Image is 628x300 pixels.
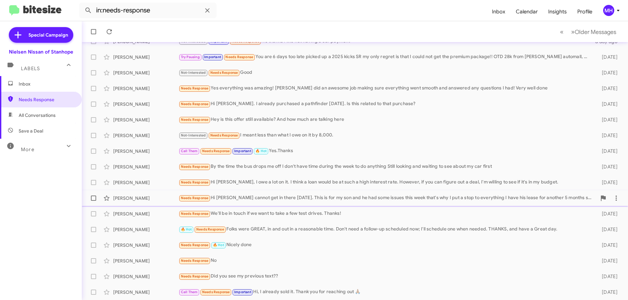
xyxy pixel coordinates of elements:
[181,133,206,137] span: Not-Interested
[511,2,543,21] a: Calendar
[567,25,620,39] button: Next
[179,132,591,139] div: I meant less than what I owe on it by 8,000.
[181,86,209,90] span: Needs Response
[204,55,221,59] span: Important
[179,69,591,76] div: Good
[113,54,179,60] div: [PERSON_NAME]
[181,274,209,278] span: Needs Response
[591,117,623,123] div: [DATE]
[210,133,238,137] span: Needs Response
[79,3,217,18] input: Search
[19,128,43,134] span: Save a Deal
[179,210,591,217] div: We'll be in touch if we want to take a few test drives. Thanks!
[213,243,224,247] span: 🔥 Hot
[234,149,251,153] span: Important
[19,96,74,103] span: Needs Response
[113,132,179,139] div: [PERSON_NAME]
[179,163,591,170] div: By the time the bus drops me off I don't have time during the week to do anything Still looking a...
[179,85,591,92] div: Yes everything was amazing! [PERSON_NAME] did an awesome job making sure everything went smooth a...
[591,164,623,170] div: [DATE]
[113,70,179,76] div: [PERSON_NAME]
[591,85,623,92] div: [DATE]
[19,112,56,118] span: All Conversations
[181,180,209,184] span: Needs Response
[113,195,179,201] div: [PERSON_NAME]
[234,290,251,294] span: Important
[28,32,68,38] span: Special Campaign
[181,212,209,216] span: Needs Response
[179,179,591,186] div: Hi [PERSON_NAME], I owe a lot on it. I think a loan would be at such a high interest rate. Howeve...
[113,273,179,280] div: [PERSON_NAME]
[575,28,616,36] span: Older Messages
[202,149,230,153] span: Needs Response
[181,55,200,59] span: Try Pausing
[179,100,591,108] div: Hi [PERSON_NAME]. I already purchased a pathfinder [DATE]. Is this related to that purchase?
[560,28,564,36] span: «
[181,149,198,153] span: Call Them
[591,242,623,248] div: [DATE]
[556,25,620,39] nav: Page navigation example
[210,71,238,75] span: Needs Response
[556,25,567,39] button: Previous
[255,149,267,153] span: 🔥 Hot
[543,2,572,21] a: Insights
[591,148,623,154] div: [DATE]
[603,5,614,16] div: MH
[572,2,598,21] a: Profile
[181,259,209,263] span: Needs Response
[202,290,230,294] span: Needs Response
[113,258,179,264] div: [PERSON_NAME]
[179,241,591,249] div: Nicely done
[181,196,209,200] span: Needs Response
[591,258,623,264] div: [DATE]
[487,2,511,21] a: Inbox
[113,211,179,217] div: [PERSON_NAME]
[113,101,179,107] div: [PERSON_NAME]
[113,164,179,170] div: [PERSON_NAME]
[181,290,198,294] span: Call Them
[179,53,591,61] div: You are 6 days too late picked up a 2025 kicks SR my only regret is that I could not get the prem...
[179,226,591,233] div: Folks were GREAT, in and out in a reasonable time. Don't need a follow-up scheduled now; I'll sch...
[19,81,74,87] span: Inbox
[113,226,179,233] div: [PERSON_NAME]
[591,101,623,107] div: [DATE]
[181,102,209,106] span: Needs Response
[225,55,253,59] span: Needs Response
[9,49,73,55] div: Nielsen Nissan of Stanhope
[179,194,597,202] div: Hi [PERSON_NAME] cannot get in there [DATE]. This is for my son and he had some issues this week ...
[591,289,623,295] div: [DATE]
[571,28,575,36] span: »
[113,117,179,123] div: [PERSON_NAME]
[113,242,179,248] div: [PERSON_NAME]
[181,165,209,169] span: Needs Response
[591,70,623,76] div: [DATE]
[591,54,623,60] div: [DATE]
[591,211,623,217] div: [DATE]
[591,132,623,139] div: [DATE]
[181,118,209,122] span: Needs Response
[113,289,179,295] div: [PERSON_NAME]
[179,273,591,280] div: Did you see my previous text??
[179,288,591,296] div: Hi, I already sold it. Thank you for reaching out 🙏🏽
[181,71,206,75] span: Not-Interested
[591,273,623,280] div: [DATE]
[113,85,179,92] div: [PERSON_NAME]
[181,243,209,247] span: Needs Response
[179,116,591,123] div: Hey is this offer still available? And how much are talking here
[21,66,40,71] span: Labels
[598,5,621,16] button: MH
[591,226,623,233] div: [DATE]
[21,147,34,152] span: More
[179,257,591,264] div: No
[181,227,192,231] span: 🔥 Hot
[113,148,179,154] div: [PERSON_NAME]
[9,27,73,43] a: Special Campaign
[196,227,224,231] span: Needs Response
[113,179,179,186] div: [PERSON_NAME]
[179,147,591,155] div: Yes.Thanks
[591,179,623,186] div: [DATE]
